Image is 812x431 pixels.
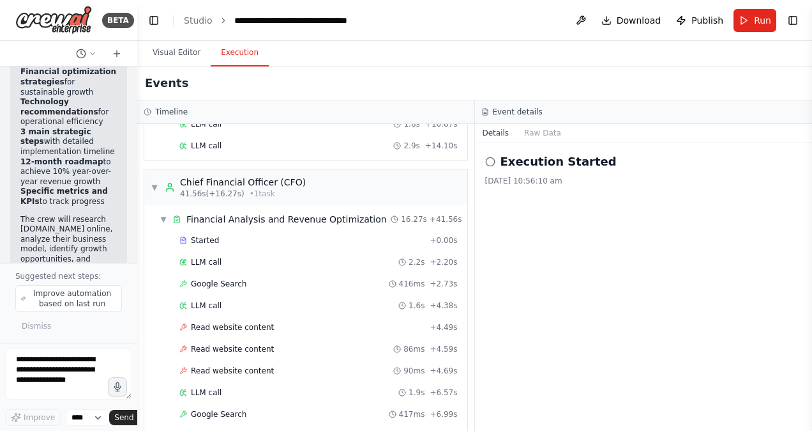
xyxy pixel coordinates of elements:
span: 86ms [403,344,425,354]
li: with detailed implementation timeline [20,127,117,157]
div: [DATE] 10:56:10 am [485,176,802,186]
button: Publish [671,9,728,32]
span: + 41.56s [430,214,462,224]
button: Switch to previous chat [71,46,101,61]
button: Raw Data [516,124,569,142]
span: Send [114,412,133,423]
button: Run [733,9,776,32]
span: ▼ [151,182,158,192]
button: Dismiss [15,317,57,335]
span: 416ms [399,279,425,289]
li: for sustainable growth [20,67,117,97]
span: ▼ [160,214,167,224]
button: Start a new chat [107,46,127,61]
li: to achieve 10% year-over-year revenue growth [20,157,117,187]
span: Read website content [191,322,274,333]
button: Visual Editor [142,40,211,67]
h2: Execution Started [500,153,617,171]
h3: Event details [493,107,543,117]
button: Hide left sidebar [145,12,163,29]
span: Download [617,14,661,27]
span: + 6.99s [430,409,457,419]
span: + 4.38s [430,301,457,311]
nav: breadcrumb [184,14,375,27]
span: + 4.59s [430,344,457,354]
strong: Technology recommendations [20,97,98,116]
strong: 12-month roadmap [20,157,103,166]
span: LLM call [191,119,222,129]
span: + 2.20s [430,257,457,267]
p: Suggested next steps: [15,271,122,281]
button: Click to speak your automation idea [108,377,127,396]
span: 41.56s (+16.27s) [180,189,244,199]
span: Started [191,235,219,246]
span: LLM call [191,257,222,267]
div: Chief Financial Officer (CFO) [180,176,306,189]
button: Details [475,124,517,142]
button: Execution [211,40,269,67]
span: 417ms [399,409,425,419]
span: 1.8s [403,119,419,129]
div: Financial Analysis and Revenue Optimization [186,213,387,226]
span: LLM call [191,301,222,311]
span: Read website content [191,366,274,376]
span: Google Search [191,279,246,289]
span: + 4.69s [430,366,457,376]
span: Improve automation based on last run [28,288,116,309]
span: LLM call [191,388,222,398]
strong: Financial optimization strategies [20,67,116,86]
button: Download [596,9,666,32]
span: Run [754,14,771,27]
div: BETA [102,13,134,28]
span: 16.27s [401,214,427,224]
span: 90ms [403,366,425,376]
li: for operational efficiency [20,97,117,127]
button: Improve automation based on last run [15,285,122,312]
span: + 14.10s [425,141,458,151]
span: 2.2s [409,257,425,267]
span: + 10.87s [425,119,458,129]
span: Publish [691,14,723,27]
span: 2.9s [403,141,419,151]
p: The crew will research [DOMAIN_NAME] online, analyze their business model, identify growth opport... [20,215,117,304]
span: + 2.73s [430,279,457,289]
strong: Specific metrics and KPIs [20,187,108,206]
span: Google Search [191,409,246,419]
span: Dismiss [22,321,51,331]
span: LLM call [191,141,222,151]
strong: 3 main strategic steps [20,127,91,146]
button: Improve [5,409,61,426]
span: + 4.49s [430,322,457,333]
span: • 1 task [250,189,275,199]
a: Studio [184,15,213,26]
li: to track progress [20,187,117,207]
h2: Events [145,74,188,92]
span: 1.6s [409,301,425,311]
span: + 6.57s [430,388,457,398]
span: + 0.00s [430,235,457,246]
button: Show right sidebar [784,12,802,29]
img: Logo [15,6,92,35]
span: 1.9s [409,388,425,398]
button: Send [109,410,149,425]
h3: Timeline [155,107,188,117]
span: Improve [24,412,55,423]
span: Read website content [191,344,274,354]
